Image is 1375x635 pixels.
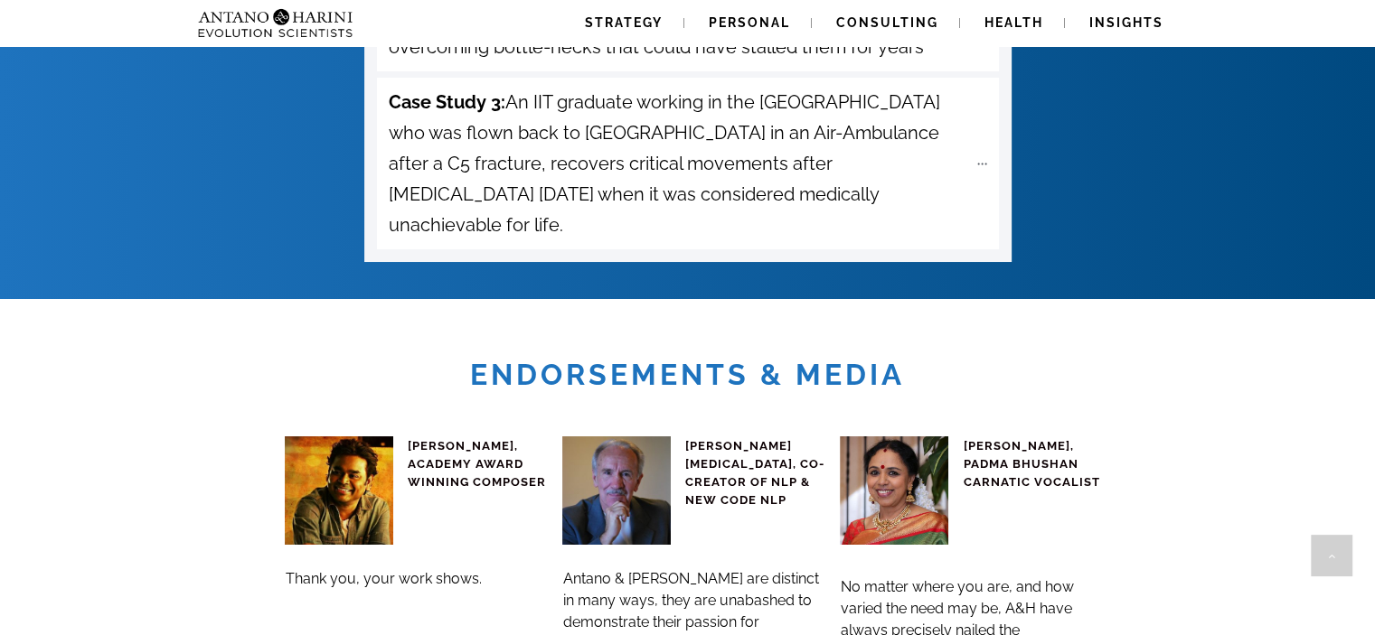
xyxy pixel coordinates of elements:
[963,437,1103,491] h4: [PERSON_NAME], PADMA BHUSHAN CARNATIC VOCALIST
[408,439,546,489] span: [PERSON_NAME], ACADEMY AWARD WINNING COMPOSER
[3,356,1372,394] h1: Endorsements & Media
[286,570,482,587] span: Thank you, your work shows.
[709,15,790,30] span: Personal
[836,15,938,30] span: Consulting
[685,439,824,507] span: [PERSON_NAME][MEDICAL_DATA], CO-CREATOR OF NLP & NEW CODE NLP
[840,436,948,545] img: Sudha Ragunathan
[285,436,393,545] img: ar rahman
[389,91,505,113] strong: Case Study 3:
[984,15,1043,30] span: Health
[1089,15,1163,30] span: Insights
[389,87,967,240] span: An IIT graduate working in the [GEOGRAPHIC_DATA] who was flown back to [GEOGRAPHIC_DATA] in an Ai...
[562,436,671,545] img: John-grinder-big-square-300x300
[585,15,663,30] span: Strategy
